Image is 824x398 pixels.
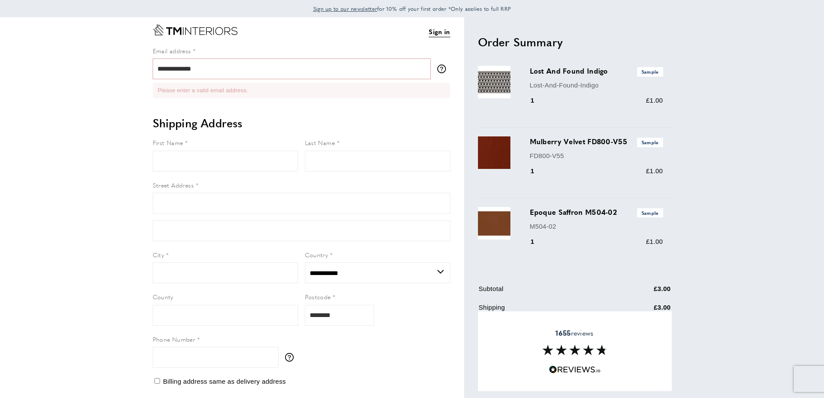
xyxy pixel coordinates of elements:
img: Reviews.io 5 stars [549,366,601,374]
li: Please enter a valid email address. [158,86,445,95]
a: Sign up to our newsletter [313,4,378,13]
h3: Epoque Saffron M504-02 [530,207,663,217]
span: Email address [153,46,191,55]
span: Country [305,250,328,259]
h3: Lost And Found Indigo [530,66,663,76]
img: Lost And Found Indigo [478,66,510,98]
td: £3.00 [611,284,671,301]
h2: Order Summary [478,34,672,50]
span: Billing address same as delivery address [163,378,286,385]
h2: Shipping Address [153,115,450,131]
span: County [153,292,173,301]
span: Phone Number [153,335,196,343]
span: Postcode [305,292,331,301]
a: Go to Home page [153,24,237,36]
p: FD800-V55 [530,151,663,161]
input: Billing address same as delivery address [154,378,160,384]
span: City [153,250,164,259]
button: More information [285,353,298,362]
span: £1.00 [646,167,663,175]
div: 1 [530,166,547,176]
p: M504-02 [530,221,663,232]
span: Sample [637,67,663,76]
span: Sample [637,208,663,217]
span: Sample [637,138,663,147]
p: Lost-And-Found-Indigo [530,80,663,91]
span: reviews [555,329,593,337]
span: Sign up to our newsletter [313,5,378,13]
img: Epoque Saffron M504-02 [478,207,510,239]
td: £3.00 [611,302,671,319]
span: Last Name [305,138,335,147]
td: Shipping [479,302,610,319]
span: First Name [153,138,183,147]
div: 1 [530,236,547,247]
a: Sign in [429,26,450,37]
img: Reviews section [542,345,607,355]
span: £1.00 [646,238,663,245]
td: Subtotal [479,284,610,301]
span: £1.00 [646,97,663,104]
button: More information [437,65,450,73]
span: for 10% off your first order *Only applies to full RRP [313,5,511,13]
img: Mulberry Velvet FD800-V55 [478,136,510,169]
h3: Mulberry Velvet FD800-V55 [530,136,663,147]
span: Street Address [153,181,194,189]
strong: 1655 [555,328,571,338]
div: 1 [530,95,547,106]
